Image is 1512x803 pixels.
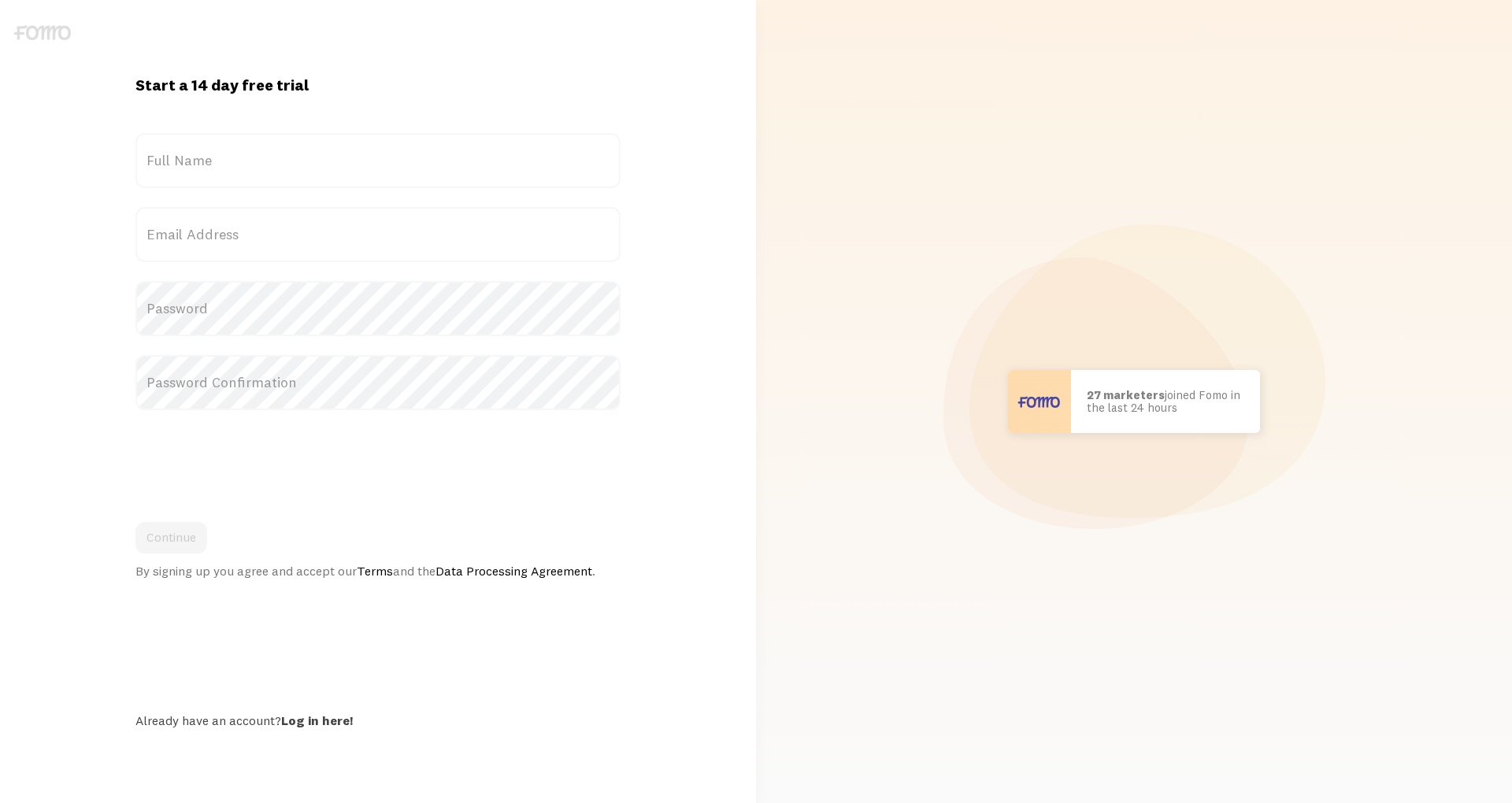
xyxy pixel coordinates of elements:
[1008,370,1071,433] img: User avatar
[135,207,621,262] label: Email Address
[281,712,353,728] a: Log in here!
[135,429,375,490] iframe: reCAPTCHA
[1087,387,1165,402] b: 27 marketers
[135,563,621,579] div: By signing up you agree and accept our and the .
[135,712,621,728] div: Already have an account?
[135,133,621,188] label: Full Name
[357,563,393,579] a: Terms
[135,281,621,336] label: Password
[135,355,621,410] label: Password Confirmation
[1087,389,1244,415] p: joined Fomo in the last 24 hours
[135,75,621,95] h1: Start a 14 day free trial
[435,563,592,579] a: Data Processing Agreement
[14,25,71,40] img: fomo-logo-gray-b99e0e8ada9f9040e2984d0d95b3b12da0074ffd48d1e5cb62ac37fc77b0b268.svg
